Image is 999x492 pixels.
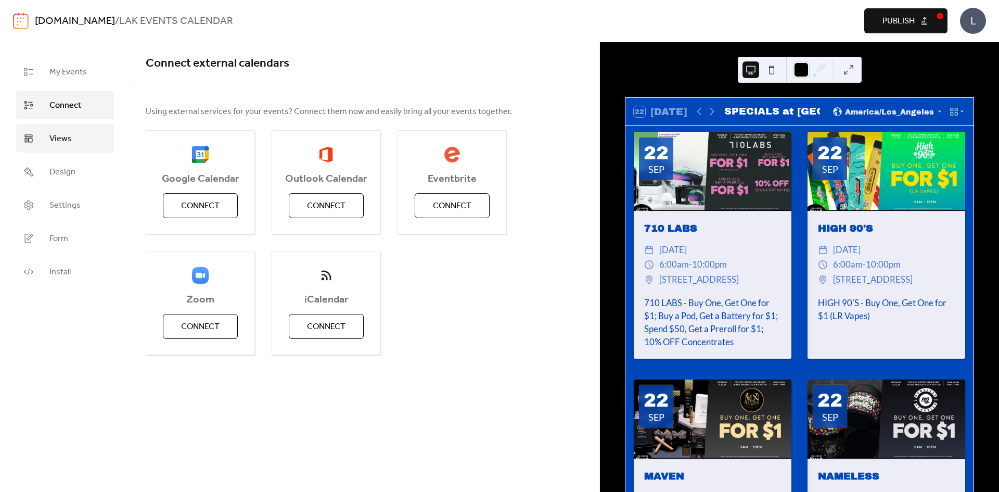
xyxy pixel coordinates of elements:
span: [DATE] [833,243,861,258]
div: L [960,8,986,34]
a: My Events [16,58,114,86]
span: My Events [49,66,87,79]
a: Connect [16,91,114,119]
div: Sep [648,412,664,422]
a: Form [16,224,114,253]
img: logo [13,12,29,29]
span: Connect [181,321,220,333]
a: [STREET_ADDRESS] [833,272,913,287]
div: MAVEN [634,469,791,484]
span: [DATE] [659,243,687,258]
span: Using external services for your events? Connect them now and easily bring all your events together. [146,106,512,118]
button: Connect [163,193,238,218]
div: ​ [644,257,654,272]
span: Outlook Calendar [272,173,380,185]
button: Connect [415,193,490,218]
div: 22 [817,144,842,162]
span: - [689,257,692,272]
span: Connect [433,200,471,212]
div: NAMELESS [808,469,965,484]
b: LAK EVENTS CALENDAR [119,11,233,31]
a: [STREET_ADDRESS] [659,272,739,287]
b: / [115,11,119,31]
button: Publish [864,8,947,33]
span: iCalendar [272,294,380,306]
a: Install [16,258,114,286]
button: Connect [163,314,238,339]
img: zoom [192,267,209,284]
a: Views [16,124,114,153]
span: 10:00pm [692,257,727,272]
div: ​ [818,272,828,287]
span: Publish [882,15,915,28]
div: ​ [818,257,828,272]
div: ​ [818,243,828,258]
div: ​ [644,272,654,287]
span: Design [49,166,75,179]
div: Sep [648,165,664,174]
div: SPECIALS at [GEOGRAPHIC_DATA] [724,104,820,119]
div: 22 [644,144,669,162]
span: Form [49,233,68,245]
span: - [863,257,866,272]
span: 6:00am [659,257,689,272]
span: Connect [307,321,345,333]
button: Connect [289,314,364,339]
span: Google Calendar [146,173,254,185]
div: HIGH 90'S - Buy One, Get One for $1 (LR Vapes) [808,296,965,322]
div: Sep [822,165,838,174]
div: 710 LABS - Buy One, Get One for $1; Buy a Pod, Get a Battery for $1; Spend $50, Get a Preroll for... [634,296,791,349]
span: Zoom [146,294,254,306]
div: 710 LABS [634,221,791,236]
span: Eventbrite [398,173,506,185]
div: 22 [644,391,669,410]
img: eventbrite [444,146,460,163]
span: Connect [307,200,345,212]
span: Connect [181,200,220,212]
img: ical [318,267,335,284]
span: America/Los_Angeles [845,108,934,116]
img: google [192,146,209,163]
a: Design [16,158,114,186]
span: Views [49,133,72,145]
a: Settings [16,191,114,219]
div: ​ [644,243,654,258]
a: [DOMAIN_NAME] [35,11,115,31]
span: Settings [49,199,81,212]
div: HIGH 90'S [808,221,965,236]
span: Install [49,266,71,279]
button: Connect [289,193,364,218]
span: 6:00am [833,257,863,272]
img: outlook [319,146,333,163]
span: 10:00pm [866,257,901,272]
span: Connect [49,99,81,112]
div: 22 [817,391,842,410]
span: Connect external calendars [146,52,289,75]
div: Sep [822,412,838,422]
